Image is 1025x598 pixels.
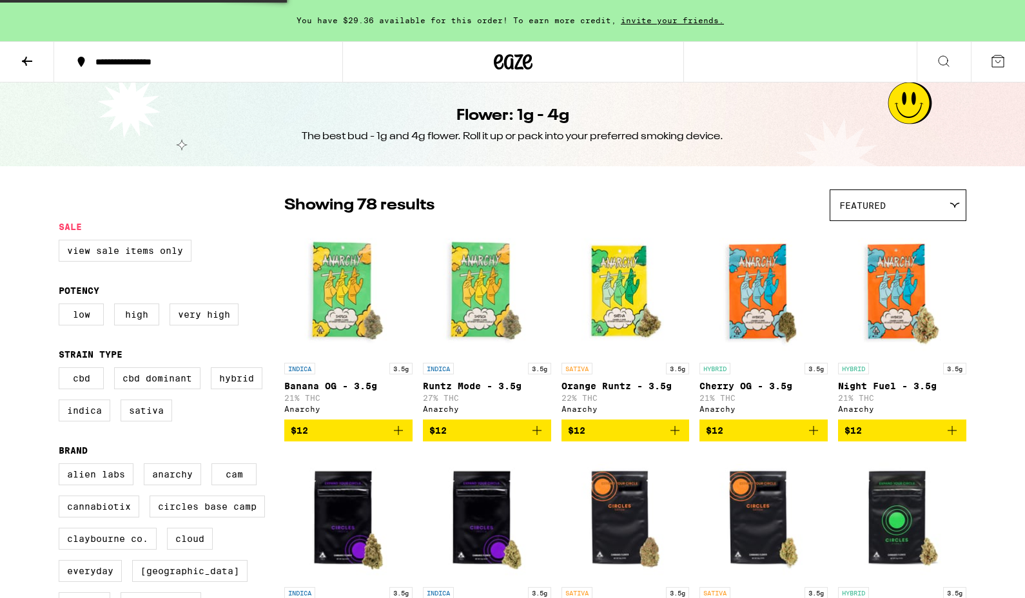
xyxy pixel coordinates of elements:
p: HYBRID [699,363,730,374]
label: CAM [211,463,257,485]
span: You have $29.36 available for this order! To earn more credit, [297,16,616,24]
span: $12 [291,425,308,436]
div: Anarchy [423,405,551,413]
p: Showing 78 results [284,195,434,217]
label: High [114,304,159,325]
div: Anarchy [284,405,413,413]
img: Anarchy - Orange Runtz - 3.5g [561,227,690,356]
button: Add to bag [699,420,828,441]
p: 21% THC [699,394,828,402]
legend: Potency [59,285,99,296]
span: Featured [839,200,886,211]
p: INDICA [423,363,454,374]
label: Low [59,304,104,325]
p: INDICA [284,363,315,374]
label: Hybrid [211,367,262,389]
div: Anarchy [838,405,966,413]
span: $12 [429,425,447,436]
label: CBD Dominant [114,367,200,389]
a: Open page for Runtz Mode - 3.5g from Anarchy [423,227,551,420]
a: Open page for Night Fuel - 3.5g from Anarchy [838,227,966,420]
p: 3.5g [805,363,828,374]
legend: Brand [59,445,88,456]
img: Circles Base Camp - Sunblessed Blue - 3.5g [699,452,828,581]
label: Everyday [59,560,122,582]
legend: Strain Type [59,349,122,360]
p: 21% THC [838,394,966,402]
label: View Sale Items Only [59,240,191,262]
div: Anarchy [561,405,690,413]
p: HYBRID [838,363,869,374]
img: Anarchy - Night Fuel - 3.5g [838,227,966,356]
p: 3.5g [528,363,551,374]
p: 3.5g [666,363,689,374]
p: Night Fuel - 3.5g [838,381,966,391]
label: Sativa [121,400,172,421]
img: Circles Base Camp - Gelonade - 3.5g [561,452,690,581]
img: Anarchy - Runtz Mode - 3.5g [423,227,551,356]
p: 27% THC [423,394,551,402]
h1: Flower: 1g - 4g [456,105,569,127]
label: Alien Labs [59,463,133,485]
a: Open page for Cherry OG - 3.5g from Anarchy [699,227,828,420]
p: 22% THC [561,394,690,402]
label: Cloud [167,528,213,550]
span: $12 [706,425,723,436]
p: SATIVA [561,363,592,374]
button: Add to bag [423,420,551,441]
label: [GEOGRAPHIC_DATA] [132,560,248,582]
span: Hi. Need any help? [8,9,93,19]
label: Claybourne Co. [59,528,157,550]
label: Indica [59,400,110,421]
label: CBD [59,367,104,389]
img: Circles Base Camp - Dreamonade - 3.5g [423,452,551,581]
span: $12 [844,425,862,436]
p: 3.5g [943,363,966,374]
p: Banana OG - 3.5g [284,381,413,391]
button: Add to bag [838,420,966,441]
legend: Sale [59,222,82,232]
p: 3.5g [389,363,413,374]
div: Anarchy [699,405,828,413]
a: Open page for Banana OG - 3.5g from Anarchy [284,227,413,420]
label: Cannabiotix [59,496,139,517]
label: Anarchy [144,463,201,485]
p: 21% THC [284,394,413,402]
img: Circles Base Camp - Headband - 3.5g [838,452,966,581]
p: Runtz Mode - 3.5g [423,381,551,391]
button: Add to bag [284,420,413,441]
img: Anarchy - Cherry OG - 3.5g [699,227,828,356]
img: Anarchy - Banana OG - 3.5g [284,227,413,356]
p: Orange Runtz - 3.5g [561,381,690,391]
button: Add to bag [561,420,690,441]
span: $12 [568,425,585,436]
img: Circles Base Camp - Black Cherry Gelato - 3.5g [284,452,413,581]
label: Very High [170,304,239,325]
label: Circles Base Camp [150,496,265,517]
a: Open page for Orange Runtz - 3.5g from Anarchy [561,227,690,420]
p: Cherry OG - 3.5g [699,381,828,391]
span: invite your friends. [616,16,728,24]
div: The best bud - 1g and 4g flower. Roll it up or pack into your preferred smoking device. [302,130,723,144]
